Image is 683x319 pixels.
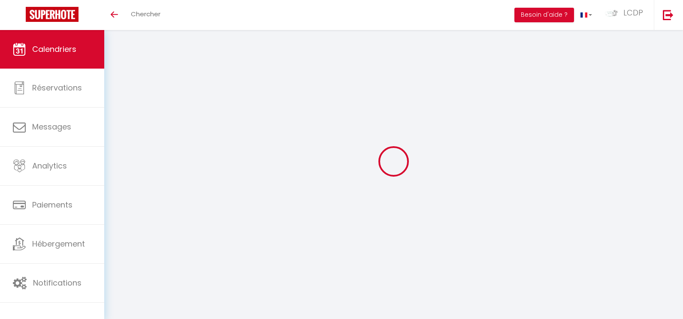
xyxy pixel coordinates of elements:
[32,238,85,249] span: Hébergement
[32,199,73,210] span: Paiements
[32,121,71,132] span: Messages
[26,7,79,22] img: Super Booking
[32,82,82,93] span: Réservations
[131,9,160,18] span: Chercher
[663,9,674,20] img: logout
[32,160,67,171] span: Analytics
[605,8,618,18] img: ...
[33,277,82,288] span: Notifications
[623,7,643,18] span: LCDP
[32,44,76,54] span: Calendriers
[514,8,574,22] button: Besoin d'aide ?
